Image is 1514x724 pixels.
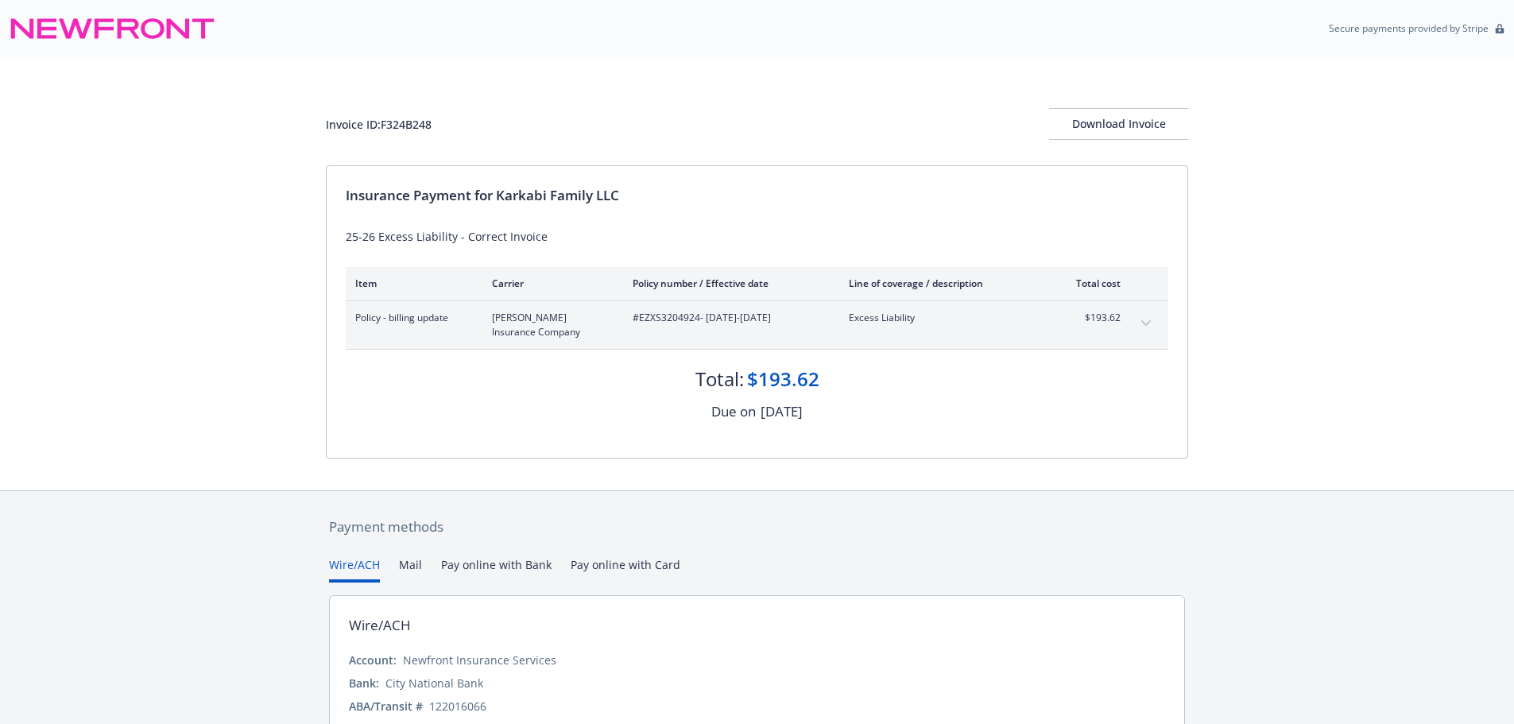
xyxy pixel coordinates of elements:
[399,556,422,583] button: Mail
[695,366,744,393] div: Total:
[849,311,1036,325] span: Excess Liability
[326,116,432,133] div: Invoice ID: F324B248
[492,311,607,339] span: [PERSON_NAME] Insurance Company
[329,556,380,583] button: Wire/ACH
[385,675,483,691] div: City National Bank
[349,615,411,636] div: Wire/ACH
[441,556,552,583] button: Pay online with Bank
[1133,311,1159,336] button: expand content
[355,311,467,325] span: Policy - billing update
[711,401,756,422] div: Due on
[761,401,803,422] div: [DATE]
[349,652,397,668] div: Account:
[1329,21,1489,35] p: Secure payments provided by Stripe
[849,277,1036,290] div: Line of coverage / description
[633,311,823,325] span: #EZXS3204924 - [DATE]-[DATE]
[1049,108,1188,140] button: Download Invoice
[349,698,423,714] div: ABA/Transit #
[633,277,823,290] div: Policy number / Effective date
[571,556,680,583] button: Pay online with Card
[355,277,467,290] div: Item
[1061,311,1121,325] span: $193.62
[403,652,556,668] div: Newfront Insurance Services
[329,517,1185,537] div: Payment methods
[349,675,379,691] div: Bank:
[492,277,607,290] div: Carrier
[346,228,1168,245] div: 25-26 Excess Liability - Correct Invoice
[429,698,486,714] div: 122016066
[1049,109,1188,139] div: Download Invoice
[1061,277,1121,290] div: Total cost
[346,185,1168,206] div: Insurance Payment for Karkabi Family LLC
[346,301,1168,349] div: Policy - billing update[PERSON_NAME] Insurance Company#EZXS3204924- [DATE]-[DATE]Excess Liability...
[747,366,819,393] div: $193.62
